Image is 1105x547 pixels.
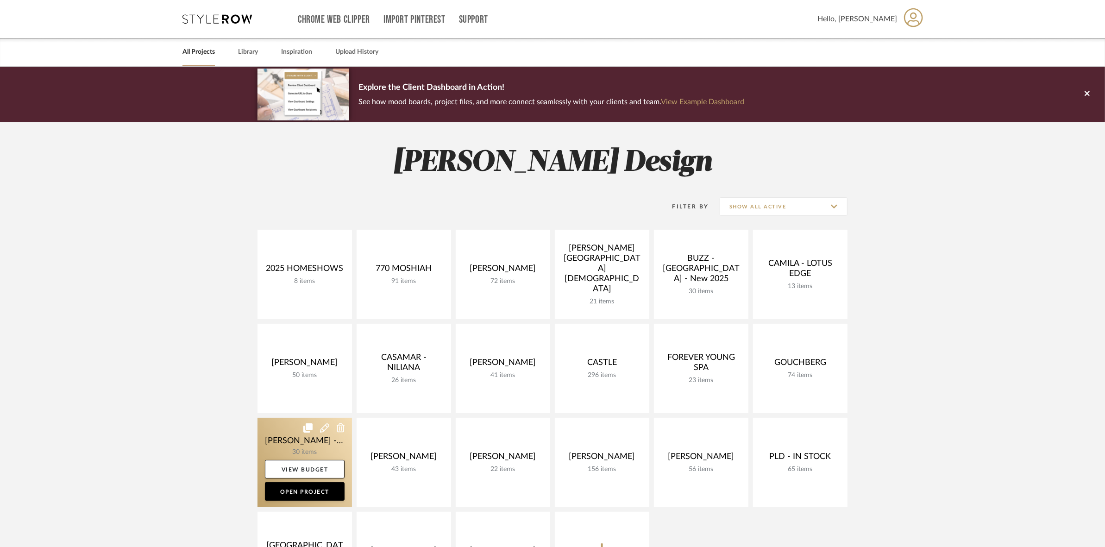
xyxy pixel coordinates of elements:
div: 8 items [265,277,345,285]
a: View Budget [265,460,345,478]
div: 23 items [661,377,741,384]
div: [PERSON_NAME][GEOGRAPHIC_DATA][DEMOGRAPHIC_DATA] [562,243,642,298]
p: See how mood boards, project files, and more connect seamlessly with your clients and team. [358,95,744,108]
a: Chrome Web Clipper [298,16,370,24]
div: [PERSON_NAME] [463,452,543,465]
div: 43 items [364,465,444,473]
div: 65 items [760,465,840,473]
div: [PERSON_NAME] [661,452,741,465]
a: Support [459,16,488,24]
a: View Example Dashboard [661,98,744,106]
h2: [PERSON_NAME] Design [219,145,886,180]
div: 74 items [760,371,840,379]
div: FOREVER YOUNG SPA [661,352,741,377]
div: 156 items [562,465,642,473]
div: 770 MOSHIAH [364,264,444,277]
a: All Projects [182,46,215,58]
div: 50 items [265,371,345,379]
a: Open Project [265,482,345,501]
div: 296 items [562,371,642,379]
div: CAMILA - LOTUS EDGE [760,258,840,283]
a: Upload History [335,46,378,58]
div: 30 items [661,288,741,296]
div: 72 items [463,277,543,285]
div: 22 items [463,465,543,473]
span: Hello, [PERSON_NAME] [817,13,897,25]
a: Import Pinterest [383,16,446,24]
div: 13 items [760,283,840,290]
div: 56 items [661,465,741,473]
div: 26 items [364,377,444,384]
p: Explore the Client Dashboard in Action! [358,81,744,95]
img: d5d033c5-7b12-40c2-a960-1ecee1989c38.png [257,69,349,120]
div: 2025 HOMESHOWS [265,264,345,277]
a: Inspiration [281,46,312,58]
div: [PERSON_NAME] [265,358,345,371]
div: Filter By [660,202,709,211]
div: PLD - IN STOCK [760,452,840,465]
div: [PERSON_NAME] [463,358,543,371]
div: 41 items [463,371,543,379]
div: BUZZ - [GEOGRAPHIC_DATA] - New 2025 [661,253,741,288]
div: GOUCHBERG [760,358,840,371]
div: 91 items [364,277,444,285]
a: Library [238,46,258,58]
div: CASTLE [562,358,642,371]
div: [PERSON_NAME] [562,452,642,465]
div: [PERSON_NAME] [463,264,543,277]
div: 21 items [562,298,642,306]
div: [PERSON_NAME] [364,452,444,465]
div: CASAMAR - NILIANA [364,352,444,377]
